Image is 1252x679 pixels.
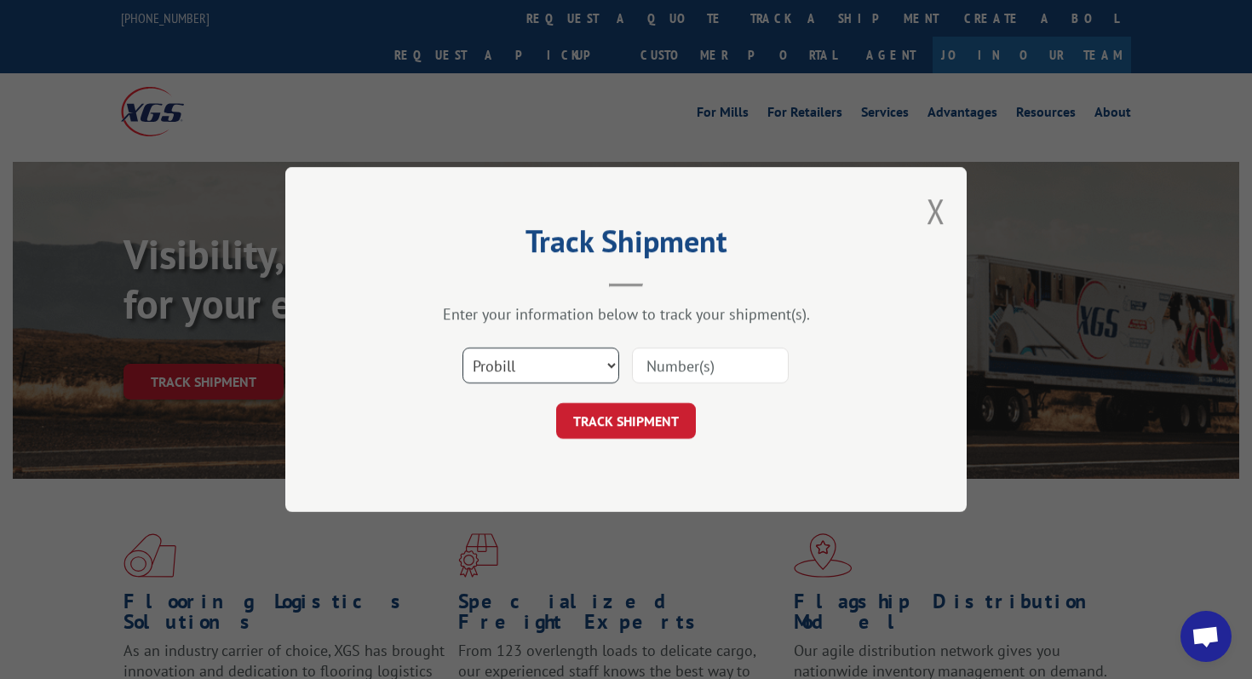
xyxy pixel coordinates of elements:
h2: Track Shipment [370,229,882,262]
button: Close modal [927,188,945,233]
input: Number(s) [632,348,789,383]
div: Open chat [1180,611,1232,662]
div: Enter your information below to track your shipment(s). [370,304,882,324]
button: TRACK SHIPMENT [556,403,696,439]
